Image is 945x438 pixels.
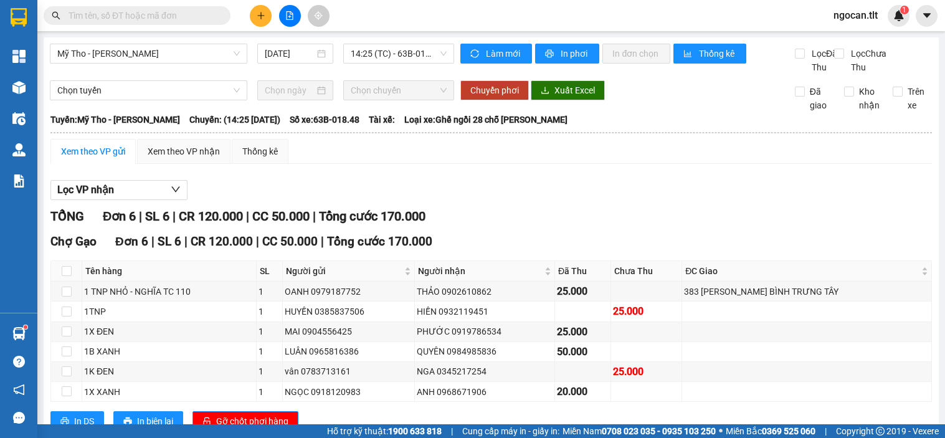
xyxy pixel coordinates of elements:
[179,209,243,224] span: CR 120.000
[259,385,280,399] div: 1
[684,285,929,298] div: 383 [PERSON_NAME] BÌNH TRƯNG TÂY
[916,5,938,27] button: caret-down
[12,81,26,94] img: warehouse-icon
[369,113,395,126] span: Tài xế:
[12,327,26,340] img: warehouse-icon
[171,184,181,194] span: down
[314,11,323,20] span: aim
[265,83,315,97] input: Chọn ngày
[285,364,412,378] div: vân 0783713161
[351,44,447,63] span: 14:25 (TC) - 63B-018.48
[84,385,254,399] div: 1X XANH
[762,426,815,436] strong: 0369 525 060
[846,47,893,74] span: Lọc Chưa Thu
[290,113,359,126] span: Số xe: 63B-018.48
[602,426,716,436] strong: 0708 023 035 - 0935 103 250
[250,5,272,27] button: plus
[12,50,26,63] img: dashboard-icon
[418,264,542,278] span: Người nhận
[84,305,254,318] div: 1TNP
[252,209,310,224] span: CC 50.000
[202,417,211,427] span: unlock
[557,384,609,399] div: 20.000
[285,325,412,338] div: MAI 0904556425
[256,234,259,249] span: |
[807,47,839,74] span: Lọc Đã Thu
[173,209,176,224] span: |
[50,411,104,431] button: printerIn DS
[327,424,442,438] span: Hỗ trợ kỹ thuật:
[285,11,294,20] span: file-add
[216,414,288,428] span: Gỡ chốt phơi hàng
[151,234,154,249] span: |
[12,112,26,125] img: warehouse-icon
[115,234,148,249] span: Đơn 6
[555,261,611,282] th: Đã Thu
[805,85,835,112] span: Đã giao
[417,325,553,338] div: PHƯỚC 0919786534
[893,10,905,21] img: icon-new-feature
[246,209,249,224] span: |
[613,303,680,319] div: 25.000
[613,364,680,379] div: 25.000
[103,209,136,224] span: Đơn 6
[417,385,553,399] div: ANH 0968671906
[84,364,254,378] div: 1K ĐEN
[876,427,885,436] span: copyright
[184,234,188,249] span: |
[259,345,280,358] div: 1
[285,305,412,318] div: HUYỀN 0385837506
[50,234,97,249] span: Chợ Gạo
[545,49,556,59] span: printer
[285,345,412,358] div: LUÂN 0965816386
[825,424,827,438] span: |
[257,11,265,20] span: plus
[404,113,567,126] span: Loại xe: Ghế ngồi 28 chỗ [PERSON_NAME]
[13,384,25,396] span: notification
[191,234,253,249] span: CR 120.000
[84,285,254,298] div: 1 TNP NHỎ - NGHĨA TC 110
[921,10,933,21] span: caret-down
[900,6,909,14] sup: 1
[13,412,25,424] span: message
[388,426,442,436] strong: 1900 633 818
[417,285,553,298] div: THẢO 0902610862
[557,283,609,299] div: 25.000
[683,49,694,59] span: bar-chart
[417,305,553,318] div: HIỀN 0932119451
[60,417,69,427] span: printer
[611,261,683,282] th: Chưa Thu
[259,364,280,378] div: 1
[673,44,746,64] button: bar-chartThống kê
[726,424,815,438] span: Miền Bắc
[50,115,180,125] b: Tuyến: Mỹ Tho - [PERSON_NAME]
[319,209,425,224] span: Tổng cước 170.000
[719,429,723,434] span: ⚪️
[158,234,181,249] span: SL 6
[903,85,933,112] span: Trên xe
[470,49,481,59] span: sync
[82,261,257,282] th: Tên hàng
[313,209,316,224] span: |
[685,264,919,278] span: ĐC Giao
[602,44,670,64] button: In đơn chọn
[12,174,26,188] img: solution-icon
[451,424,453,438] span: |
[554,83,595,97] span: Xuất Excel
[192,411,298,431] button: unlockGỡ chốt phơi hàng
[285,285,412,298] div: OANH 0979187752
[84,345,254,358] div: 1B XANH
[824,7,888,23] span: ngocan.tlt
[460,80,529,100] button: Chuyển phơi
[286,264,402,278] span: Người gửi
[11,8,27,27] img: logo-vxr
[74,414,94,428] span: In DS
[460,44,532,64] button: syncLàm mới
[57,81,240,100] span: Chọn tuyến
[327,234,432,249] span: Tổng cước 170.000
[257,261,283,282] th: SL
[557,344,609,359] div: 50.000
[308,5,330,27] button: aim
[531,80,605,100] button: downloadXuất Excel
[12,143,26,156] img: warehouse-icon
